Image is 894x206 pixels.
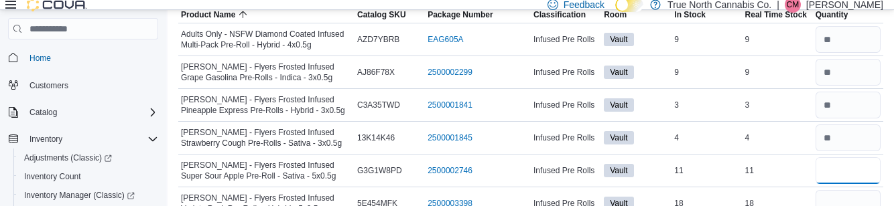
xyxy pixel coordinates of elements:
[29,107,57,118] span: Catalog
[13,167,164,186] button: Inventory Count
[178,7,355,23] button: Product Name
[24,131,158,147] span: Inventory
[428,132,472,143] a: 2500001845
[672,163,742,179] div: 11
[357,165,402,176] span: G3G1W8PD
[13,186,164,205] a: Inventory Manager (Classic)
[24,78,74,94] a: Customers
[24,131,68,147] button: Inventory
[357,132,395,143] span: 13K14K46
[181,9,235,20] span: Product Name
[533,132,594,143] span: Infused Pre Rolls
[428,165,472,176] a: 2500002746
[425,7,531,23] button: Package Number
[533,34,594,45] span: Infused Pre Rolls
[533,67,594,78] span: Infused Pre Rolls
[181,160,352,181] span: [PERSON_NAME] - Flyers Frosted Infused Super Sour Apple Pre-Roll - Sativa - 5x0.5g
[428,9,493,20] span: Package Number
[357,100,400,110] span: C3A35TWD
[24,49,158,66] span: Home
[24,190,135,201] span: Inventory Manager (Classic)
[181,62,352,83] span: [PERSON_NAME] - Flyers Frosted Infused Grape Gasolina Pre-Rolls - Indica - 3x0.5g
[24,104,62,120] button: Catalog
[19,169,158,185] span: Inventory Count
[357,9,406,20] span: Catalog SKU
[19,169,86,185] a: Inventory Count
[24,50,56,66] a: Home
[3,47,164,67] button: Home
[743,163,813,179] div: 11
[533,165,594,176] span: Infused Pre Rolls
[533,100,594,110] span: Infused Pre Rolls
[604,66,633,79] span: Vault
[24,171,81,182] span: Inventory Count
[29,134,62,144] span: Inventory
[19,150,117,166] a: Adjustments (Classic)
[29,80,68,91] span: Customers
[604,164,633,177] span: Vault
[604,33,633,46] span: Vault
[3,76,164,95] button: Customers
[357,34,399,45] span: AZD7YBRB
[610,66,627,78] span: Vault
[19,187,158,203] span: Inventory Manager (Classic)
[3,103,164,122] button: Catalog
[604,98,633,112] span: Vault
[743,130,813,146] div: 4
[29,53,51,64] span: Home
[743,31,813,47] div: 9
[19,150,158,166] span: Adjustments (Classic)
[355,7,425,23] button: Catalog SKU
[615,12,616,13] span: Dark Mode
[672,130,742,146] div: 4
[3,130,164,148] button: Inventory
[181,94,352,116] span: [PERSON_NAME] - Flyers Frosted Infused Pineapple Express Pre-Rolls - Hybrid - 3x0.5g
[533,9,586,20] span: Classification
[181,29,352,50] span: Adults Only - NSFW Diamond Coated Infused Multi-Pack Pre-Roll - Hybrid - 4x0.5g
[610,99,627,111] span: Vault
[531,7,601,23] button: Classification
[428,100,472,110] a: 2500001841
[672,31,742,47] div: 9
[24,152,112,163] span: Adjustments (Classic)
[610,33,627,45] span: Vault
[24,104,158,120] span: Catalog
[672,64,742,80] div: 9
[743,64,813,80] div: 9
[428,34,463,45] a: EAG605A
[610,165,627,177] span: Vault
[19,187,140,203] a: Inventory Manager (Classic)
[743,97,813,113] div: 3
[604,131,633,144] span: Vault
[24,77,158,94] span: Customers
[13,148,164,167] a: Adjustments (Classic)
[672,97,742,113] div: 3
[610,132,627,144] span: Vault
[357,67,395,78] span: AJ86F78X
[181,127,352,148] span: [PERSON_NAME] - Flyers Frosted Infused Strawberry Cough Pre-Rolls - Sativa - 3x0.5g
[428,67,472,78] a: 2500002299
